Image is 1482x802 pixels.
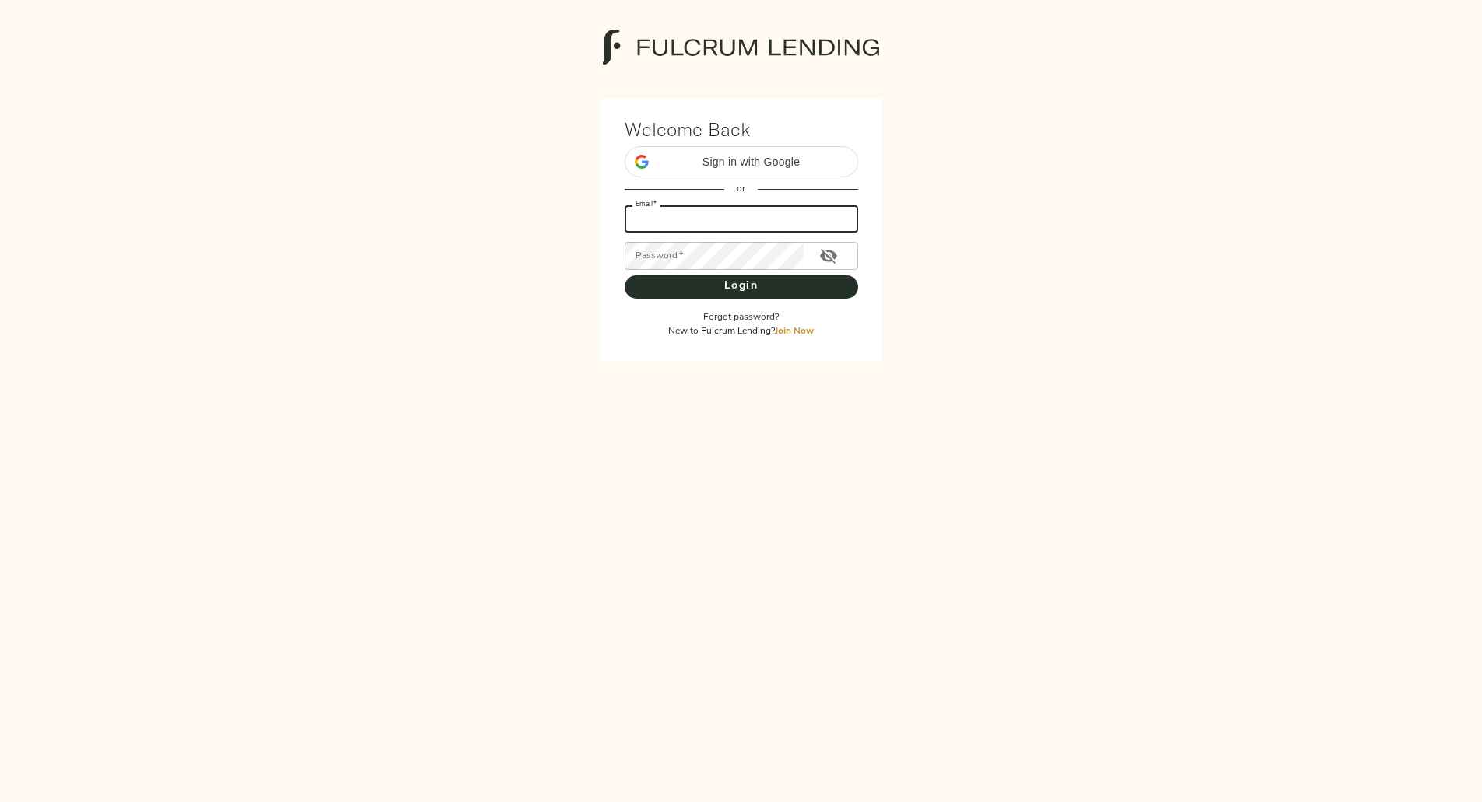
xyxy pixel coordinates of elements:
span: or [724,180,758,199]
h1: Welcome Back [625,118,858,140]
span: Sign in with Google [655,154,848,170]
span: Login [640,277,843,296]
a: Join Now [775,327,814,336]
div: Sign in with Google [625,146,858,177]
p: New to Fulcrum Lending? [625,324,858,338]
button: Toggle password visibility [810,237,847,275]
button: Login [625,275,858,299]
img: logo [603,30,880,65]
a: Forgot password? [703,313,779,322]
